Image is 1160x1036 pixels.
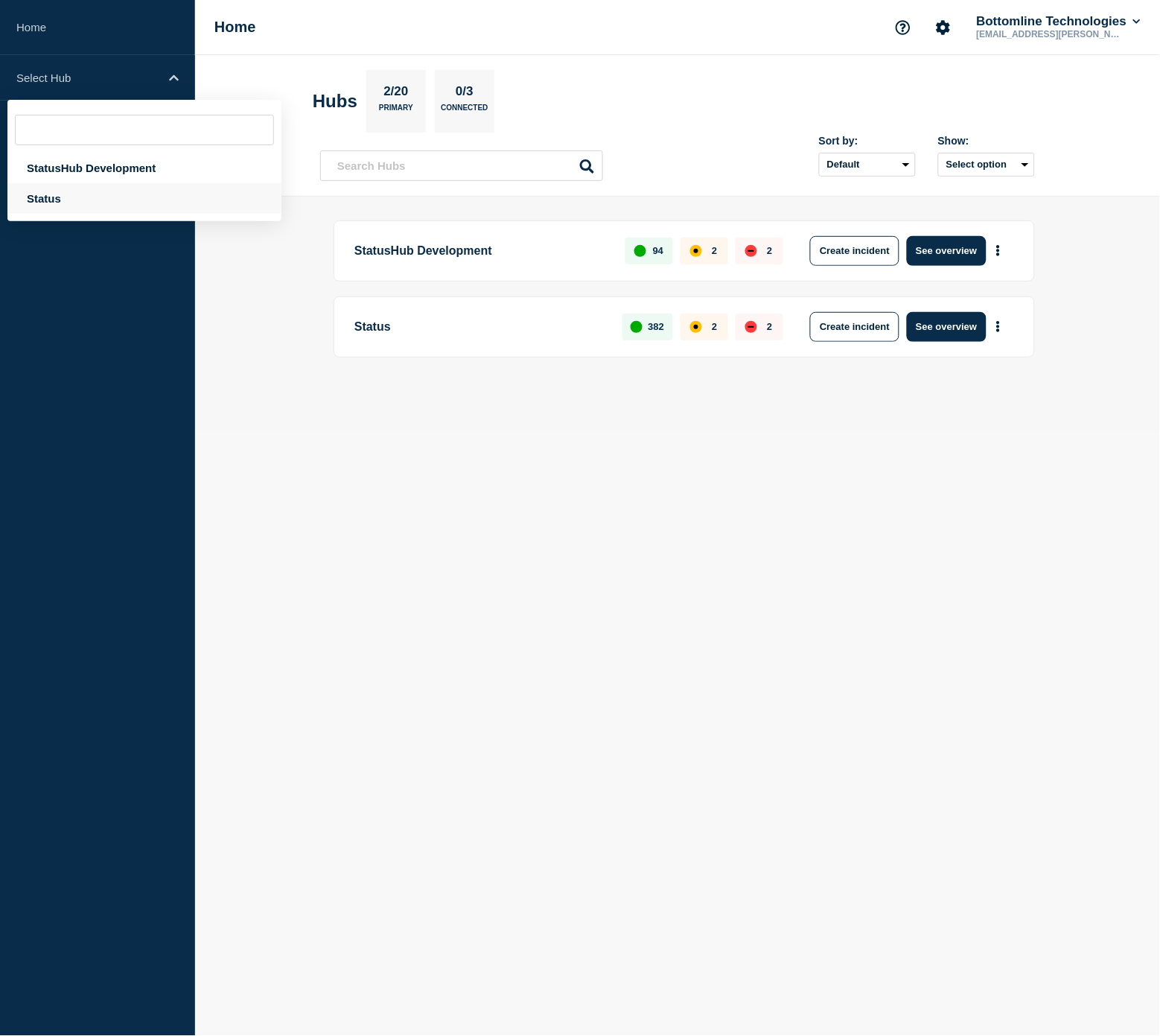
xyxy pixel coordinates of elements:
[712,245,717,256] p: 2
[379,104,413,119] p: Primary
[634,245,646,257] div: up
[16,71,159,84] p: Select Hub
[989,313,1008,340] button: More actions
[450,84,479,104] p: 0/3
[7,183,281,214] div: Status
[745,245,757,257] div: down
[810,312,899,342] button: Create incident
[810,236,899,266] button: Create incident
[378,84,414,104] p: 2/20
[767,245,772,256] p: 2
[928,12,959,43] button: Account settings
[767,321,772,332] p: 2
[938,135,1035,147] div: Show:
[354,236,608,266] p: StatusHub Development
[7,153,281,183] div: StatusHub Development
[745,321,757,333] div: down
[907,236,986,266] button: See overview
[974,29,1129,39] p: [EMAIL_ADDRESS][PERSON_NAME][DOMAIN_NAME]
[653,245,663,256] p: 94
[648,321,665,332] p: 382
[631,321,643,333] div: up
[441,104,488,119] p: Connected
[690,321,702,333] div: affected
[907,312,986,342] button: See overview
[887,12,919,43] button: Support
[819,135,916,147] div: Sort by:
[974,14,1144,29] button: Bottomline Technologies
[690,245,702,257] div: affected
[712,321,717,332] p: 2
[819,153,916,177] select: Sort by
[214,19,256,36] h1: Home
[989,237,1008,264] button: More actions
[320,150,603,181] input: Search Hubs
[354,312,605,342] p: Status
[938,153,1035,177] button: Select option
[313,91,357,112] h2: Hubs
